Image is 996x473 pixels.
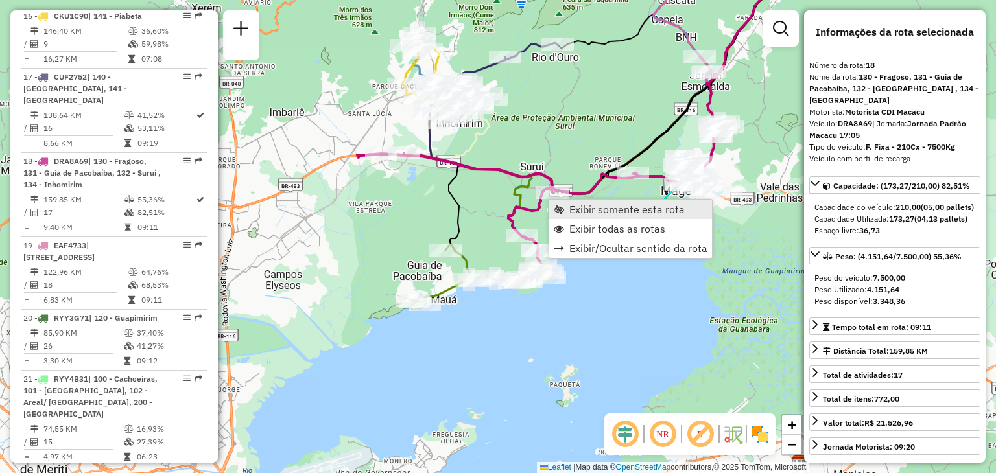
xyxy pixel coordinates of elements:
td: 36,60% [141,25,202,38]
a: Total de atividades:17 [809,365,980,383]
span: 21 - [23,374,158,419]
strong: 27,10 hL [864,462,895,472]
strong: 130 - Fragoso, 131 - Guia de Pacobaíba, 132 - [GEOGRAPHIC_DATA] , 134 - [GEOGRAPHIC_DATA] [809,72,978,105]
i: Tempo total em rota [128,296,135,304]
em: Rota exportada [195,314,202,321]
em: Rota exportada [195,12,202,19]
strong: 4.151,64 [867,284,899,294]
td: 82,51% [137,206,195,219]
div: Peso disponível: [814,295,975,307]
span: Exibir somente esta rota [569,204,685,214]
em: Rota exportada [195,241,202,249]
td: 74,55 KM [43,422,123,435]
i: Tempo total em rota [124,139,131,147]
td: 122,96 KM [43,266,128,279]
a: Total de itens:772,00 [809,389,980,407]
td: 09:19 [137,137,195,150]
i: % de utilização do peso [128,268,138,276]
strong: 173,27 [889,214,914,224]
strong: R$ 21.526,96 [864,418,913,428]
i: Distância Total [30,196,38,203]
td: 15 [43,435,123,448]
strong: 210,00 [895,202,921,212]
strong: 772,00 [874,394,899,404]
span: CKU1C90 [54,11,88,21]
li: Exibir todas as rotas [549,219,712,238]
td: / [23,279,30,292]
strong: 7.500,00 [873,273,905,283]
td: / [23,206,30,219]
em: Opções [183,12,191,19]
i: % de utilização do peso [128,27,138,35]
td: = [23,221,30,234]
td: 55,36% [137,193,195,206]
td: 16 [43,122,124,135]
span: Peso: (4.151,64/7.500,00) 55,36% [835,251,962,261]
i: Tempo total em rota [128,55,135,63]
i: Total de Atividades [30,124,38,132]
span: | Jornada: [809,119,966,140]
td: 37,40% [136,327,202,340]
img: Fluxo de ruas [722,424,743,444]
i: % de utilização do peso [124,329,134,337]
td: 159,85 KM [43,193,124,206]
td: 18 [43,279,128,292]
td: 26 [43,340,123,352]
i: % de utilização do peso [124,111,134,119]
td: = [23,294,30,306]
li: Exibir somente esta rota [549,200,712,219]
i: % de utilização do peso [124,425,134,433]
span: Ocultar NR [647,419,678,450]
td: 09:12 [136,354,202,367]
td: 4,97 KM [43,450,123,463]
strong: Motorista CDI Macacu [845,107,925,117]
i: % de utilização da cubagem [124,438,134,446]
em: Rota exportada [195,73,202,80]
em: Rota exportada [195,375,202,382]
span: CUF2752 [54,72,87,82]
a: Capacidade: (173,27/210,00) 82,51% [809,176,980,194]
td: / [23,435,30,448]
span: RYY3G71 [54,313,89,323]
td: 41,27% [136,340,202,352]
a: OpenStreetMap [616,463,671,472]
td: / [23,122,30,135]
div: Tipo do veículo: [809,141,980,153]
i: Total de Atividades [30,342,38,350]
td: 9,40 KM [43,221,124,234]
span: | 100 - Cachoeiras, 101 - [GEOGRAPHIC_DATA], 102 - Areal/ [GEOGRAPHIC_DATA], 200 - [GEOGRAPHIC_DATA] [23,374,158,419]
div: Motorista: [809,106,980,118]
a: Tempo total em rota: 09:11 [809,317,980,335]
i: % de utilização da cubagem [124,124,134,132]
td: 17 [43,206,124,219]
div: Espaço livre: [814,225,975,236]
strong: F. Fixa - 210Cx - 7500Kg [866,142,955,152]
div: Capacidade: (173,27/210,00) 82,51% [809,196,980,242]
span: 20 - [23,313,158,323]
div: Nome da rota: [809,71,980,106]
div: Capacidade Utilizada: [814,213,975,225]
i: Rota otimizada [196,111,204,119]
td: 59,98% [141,38,202,51]
td: = [23,450,30,463]
i: Total de Atividades [30,281,38,289]
i: Tempo total em rota [124,224,131,231]
span: DRA8A69 [54,156,88,166]
td: 8,66 KM [43,137,124,150]
div: Número da rota: [809,60,980,71]
em: Opções [183,314,191,321]
span: Total de atividades: [823,370,903,380]
span: + [788,417,796,433]
i: % de utilização da cubagem [128,281,138,289]
i: % de utilização da cubagem [128,40,138,48]
span: 17 - [23,72,127,105]
td: 68,53% [141,279,202,292]
em: Rota exportada [195,157,202,165]
td: = [23,137,30,150]
td: 41,52% [137,109,195,122]
div: Veículo com perfil de recarga [809,153,980,165]
a: Jornada Motorista: 09:20 [809,437,980,455]
em: Opções [183,241,191,249]
a: Exibir filtros [768,16,794,41]
td: 16,93% [136,422,202,435]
